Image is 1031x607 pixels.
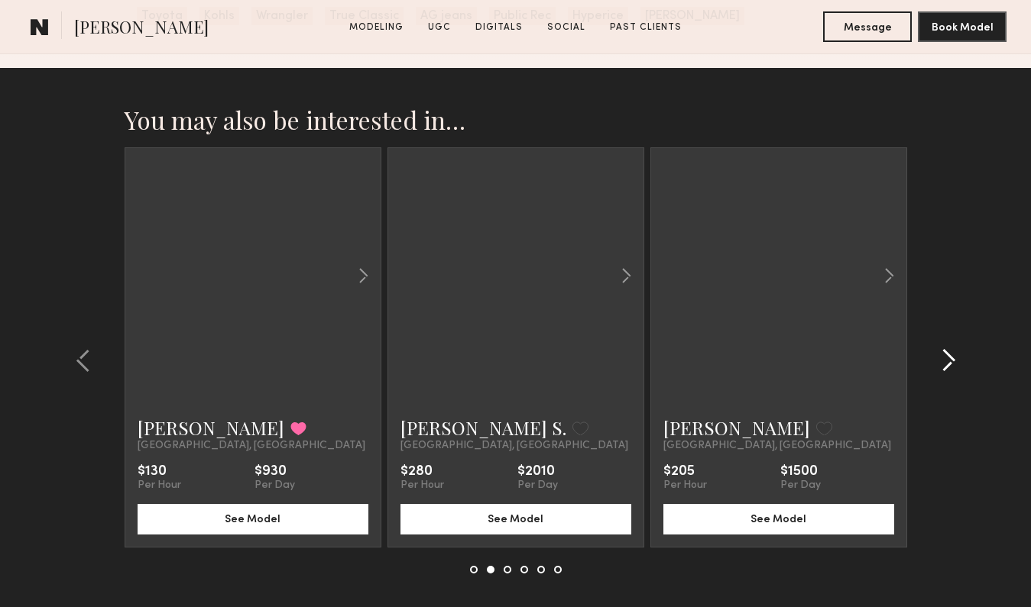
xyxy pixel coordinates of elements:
button: Book Model [918,11,1007,42]
span: [GEOGRAPHIC_DATA], [GEOGRAPHIC_DATA] [400,440,628,452]
a: See Model [400,512,631,525]
a: [PERSON_NAME] [138,415,284,440]
span: [GEOGRAPHIC_DATA], [GEOGRAPHIC_DATA] [663,440,891,452]
div: Per Hour [138,479,181,492]
a: Book Model [918,20,1007,33]
a: See Model [138,512,368,525]
div: Per Hour [400,479,444,492]
button: See Model [400,504,631,534]
div: Per Day [517,479,558,492]
a: Past Clients [604,21,688,34]
h2: You may also be interested in… [125,105,907,135]
a: Modeling [343,21,410,34]
a: Digitals [469,21,529,34]
span: [PERSON_NAME] [74,15,209,42]
div: $205 [663,464,707,479]
a: [PERSON_NAME] [663,415,810,440]
div: $2010 [517,464,558,479]
button: See Model [663,504,894,534]
div: $130 [138,464,181,479]
a: Social [541,21,592,34]
div: Per Day [255,479,295,492]
div: $930 [255,464,295,479]
div: Per Hour [663,479,707,492]
a: [PERSON_NAME] S. [400,415,566,440]
a: UGC [422,21,457,34]
button: Message [823,11,912,42]
span: [GEOGRAPHIC_DATA], [GEOGRAPHIC_DATA] [138,440,365,452]
div: $1500 [780,464,821,479]
button: See Model [138,504,368,534]
div: Per Day [780,479,821,492]
a: See Model [663,512,894,525]
div: $280 [400,464,444,479]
